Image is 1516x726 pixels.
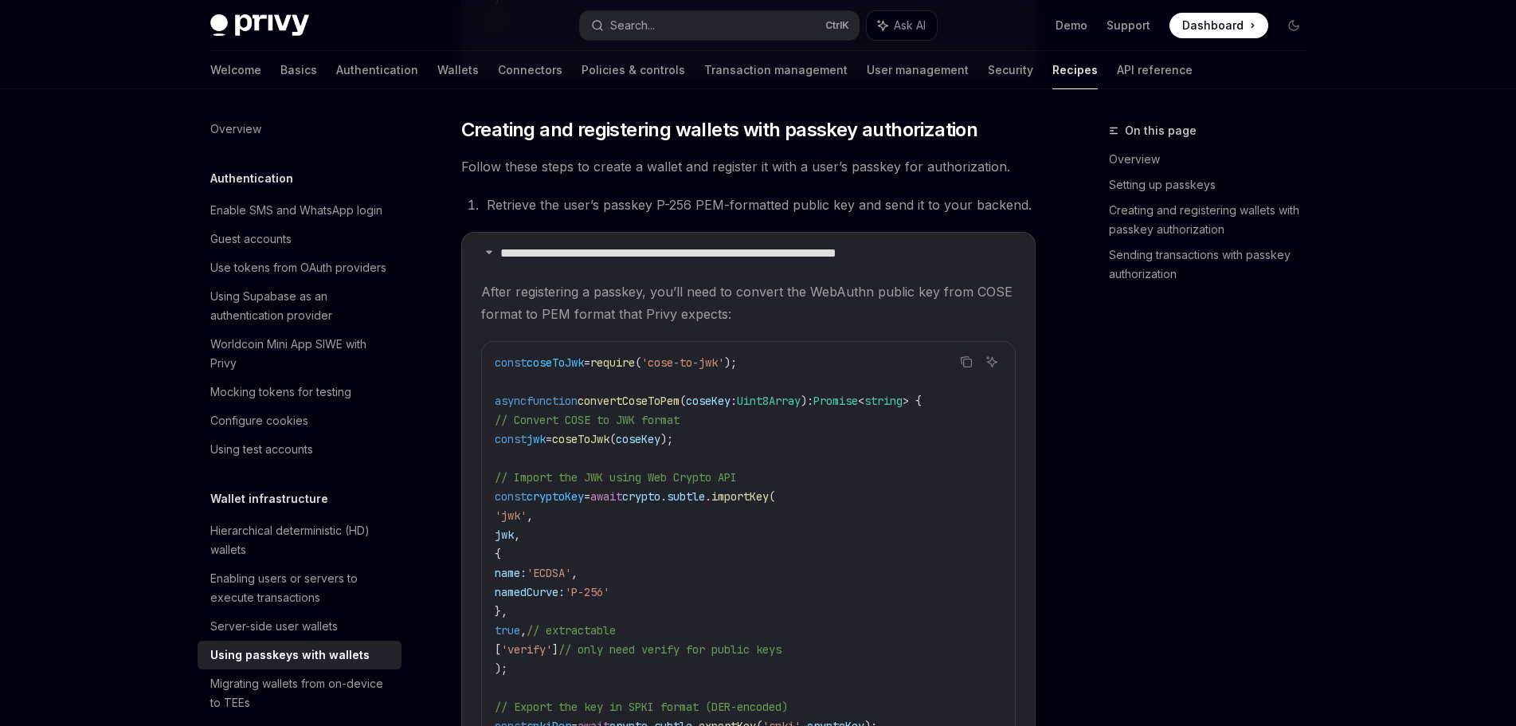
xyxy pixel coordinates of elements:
span: name: [495,566,527,580]
span: function [527,394,578,408]
span: [ [495,642,501,657]
span: Promise [813,394,858,408]
span: namedCurve: [495,585,565,599]
span: coseToJwk [552,432,609,446]
span: string [864,394,903,408]
a: Using passkeys with wallets [198,641,402,669]
span: ( [680,394,686,408]
a: Server-side user wallets [198,612,402,641]
span: jwk [495,528,514,542]
a: Use tokens from OAuth providers [198,253,402,282]
span: Follow these steps to create a wallet and register it with a user’s passkey for authorization. [461,155,1036,178]
div: Hierarchical deterministic (HD) wallets [210,521,392,559]
a: Dashboard [1169,13,1268,38]
a: Basics [280,51,317,89]
div: Using Supabase as an authentication provider [210,287,392,325]
a: Overview [1109,147,1319,172]
a: Mocking tokens for testing [198,378,402,406]
button: Ask AI [867,11,937,40]
span: Creating and registering wallets with passkey authorization [461,117,978,143]
a: Transaction management [704,51,848,89]
button: Toggle dark mode [1281,13,1306,38]
a: Guest accounts [198,225,402,253]
span: = [546,432,552,446]
span: . [705,489,711,504]
span: : [731,394,737,408]
div: Enabling users or servers to execute transactions [210,569,392,607]
div: Use tokens from OAuth providers [210,258,386,277]
div: Mocking tokens for testing [210,383,351,402]
div: Migrating wallets from on-device to TEEs [210,674,392,712]
div: Using passkeys with wallets [210,646,370,665]
span: ] [552,642,558,657]
span: ( [635,355,641,370]
span: // Export the key in SPKI format (DER-encoded) [495,700,788,714]
span: ( [769,489,775,504]
div: Using test accounts [210,440,313,459]
div: Search... [610,16,655,35]
div: Server-side user wallets [210,617,338,636]
a: User management [867,51,969,89]
span: true [495,623,520,638]
a: Demo [1056,18,1087,33]
a: Authentication [336,51,418,89]
a: Configure cookies [198,406,402,435]
span: Dashboard [1182,18,1244,33]
span: ) [801,394,807,408]
div: Configure cookies [210,411,308,430]
span: < [858,394,864,408]
span: , [520,623,527,638]
a: Creating and registering wallets with passkey authorization [1109,198,1319,242]
li: Retrieve the user’s passkey P-256 PEM-formatted public key and send it to your backend. [482,194,1036,216]
span: = [584,489,590,504]
button: Copy the contents from the code block [956,351,977,372]
span: const [495,489,527,504]
a: API reference [1117,51,1193,89]
img: dark logo [210,14,309,37]
h5: Authentication [210,169,293,188]
span: , [527,508,533,523]
a: Overview [198,115,402,143]
div: Guest accounts [210,230,292,249]
a: Setting up passkeys [1109,172,1319,198]
a: Connectors [498,51,562,89]
a: Worldcoin Mini App SIWE with Privy [198,330,402,378]
a: Using Supabase as an authentication provider [198,282,402,330]
a: Wallets [437,51,479,89]
a: Policies & controls [582,51,685,89]
a: Recipes [1052,51,1098,89]
span: }, [495,604,507,618]
span: subtle [667,489,705,504]
a: Security [988,51,1033,89]
span: 'verify' [501,642,552,657]
a: Sending transactions with passkey authorization [1109,242,1319,287]
span: // extractable [527,623,616,638]
span: > { [903,394,922,408]
span: crypto [622,489,660,504]
span: // Import the JWK using Web Crypto API [495,470,737,485]
span: convertCoseToPem [578,394,680,408]
span: : [807,394,813,408]
span: ); [495,661,507,676]
span: On this page [1125,121,1197,140]
span: , [514,528,520,542]
a: Using test accounts [198,435,402,464]
span: Ask AI [894,18,926,33]
span: Ctrl K [825,19,849,32]
span: // only need verify for public keys [558,642,782,657]
span: coseToJwk [527,355,584,370]
a: Hierarchical deterministic (HD) wallets [198,516,402,564]
span: Uint8Array [737,394,801,408]
span: importKey [711,489,769,504]
span: const [495,355,527,370]
span: After registering a passkey, you’ll need to convert the WebAuthn public key from COSE format to P... [481,281,1016,325]
span: const [495,432,527,446]
span: coseKey [616,432,660,446]
a: Enabling users or servers to execute transactions [198,564,402,612]
button: Search...CtrlK [580,11,859,40]
span: ( [609,432,616,446]
button: Ask AI [981,351,1002,372]
span: coseKey [686,394,731,408]
a: Migrating wallets from on-device to TEEs [198,669,402,717]
span: cryptoKey [527,489,584,504]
